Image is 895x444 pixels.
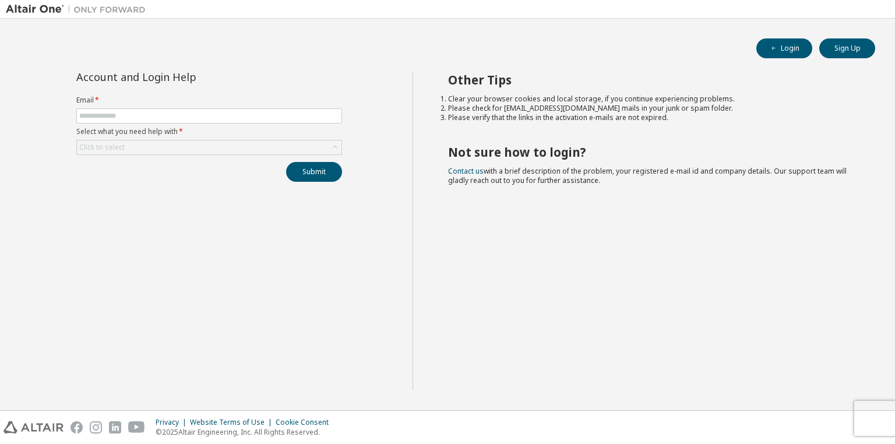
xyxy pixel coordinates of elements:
li: Clear your browser cookies and local storage, if you continue experiencing problems. [448,94,855,104]
img: facebook.svg [71,421,83,434]
div: Click to select [79,143,125,152]
li: Please check for [EMAIL_ADDRESS][DOMAIN_NAME] mails in your junk or spam folder. [448,104,855,113]
div: Cookie Consent [276,418,336,427]
img: instagram.svg [90,421,102,434]
label: Select what you need help with [76,127,342,136]
a: Contact us [448,166,484,176]
div: Privacy [156,418,190,427]
label: Email [76,96,342,105]
h2: Other Tips [448,72,855,87]
button: Login [756,38,812,58]
li: Please verify that the links in the activation e-mails are not expired. [448,113,855,122]
span: with a brief description of the problem, your registered e-mail id and company details. Our suppo... [448,166,847,185]
button: Submit [286,162,342,182]
img: youtube.svg [128,421,145,434]
h2: Not sure how to login? [448,145,855,160]
img: Altair One [6,3,151,15]
img: altair_logo.svg [3,421,64,434]
button: Sign Up [819,38,875,58]
div: Click to select [77,140,341,154]
p: © 2025 Altair Engineering, Inc. All Rights Reserved. [156,427,336,437]
img: linkedin.svg [109,421,121,434]
div: Account and Login Help [76,72,289,82]
div: Website Terms of Use [190,418,276,427]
